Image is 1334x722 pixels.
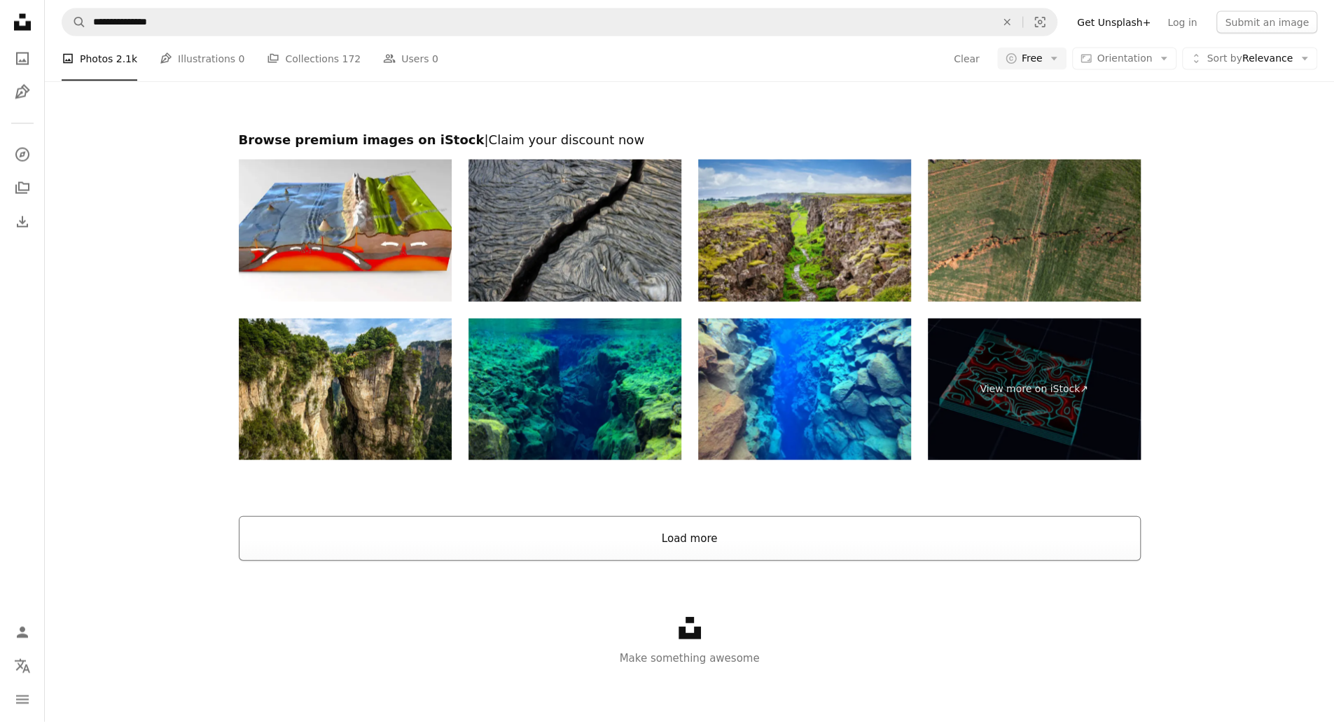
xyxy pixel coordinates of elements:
[62,9,86,36] button: Search Unsplash
[432,51,438,67] span: 0
[928,160,1141,302] img: Fault Line Trail, Earthquake
[62,8,1057,36] form: Find visuals sitewide
[267,36,361,81] a: Collections 172
[1216,11,1317,34] button: Submit an image
[992,9,1022,36] button: Clear
[342,51,361,67] span: 172
[997,48,1067,70] button: Free
[8,652,36,680] button: Language
[698,319,911,461] img: diving through silfra fissure
[8,686,36,714] button: Menu
[45,650,1334,667] p: Make something awesome
[484,132,644,147] span: | Claim your discount now
[1207,52,1293,66] span: Relevance
[8,141,36,169] a: Explore
[1072,48,1176,70] button: Orientation
[928,319,1141,461] a: View more on iStock↗
[239,51,245,67] span: 0
[1097,53,1152,64] span: Orientation
[953,48,980,70] button: Clear
[8,618,36,646] a: Log in / Sign up
[8,78,36,106] a: Illustrations
[8,45,36,73] a: Photos
[1207,53,1242,64] span: Sort by
[239,160,452,302] img: 3d illustration of a scientific ground cross-section to explain subduction and plate tectonics
[239,132,1141,148] h2: Browse premium images on iStock
[1069,11,1159,34] a: Get Unsplash+
[1182,48,1317,70] button: Sort byRelevance
[8,208,36,236] a: Download History
[383,36,438,81] a: Users 0
[1022,52,1043,66] span: Free
[698,160,911,302] img: Thingvellir National Park Continental Divide Iceland Þingvellir
[1023,9,1057,36] button: Visual search
[468,160,681,302] img: Old solidified lava covers every inch of this volcanic island
[8,174,36,202] a: Collections
[1159,11,1205,34] a: Log in
[239,319,452,461] img: Natural rock bridge spanning sandstone pillars, connecting verdant terrain in Yuanjiajie Scenic A...
[468,319,681,461] img: View of Rocky Divide Covered in Green Carpet Algae in Continental Split at Silfra in Shallow Sect...
[8,8,36,39] a: Home — Unsplash
[239,516,1141,561] button: Load more
[160,36,244,81] a: Illustrations 0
